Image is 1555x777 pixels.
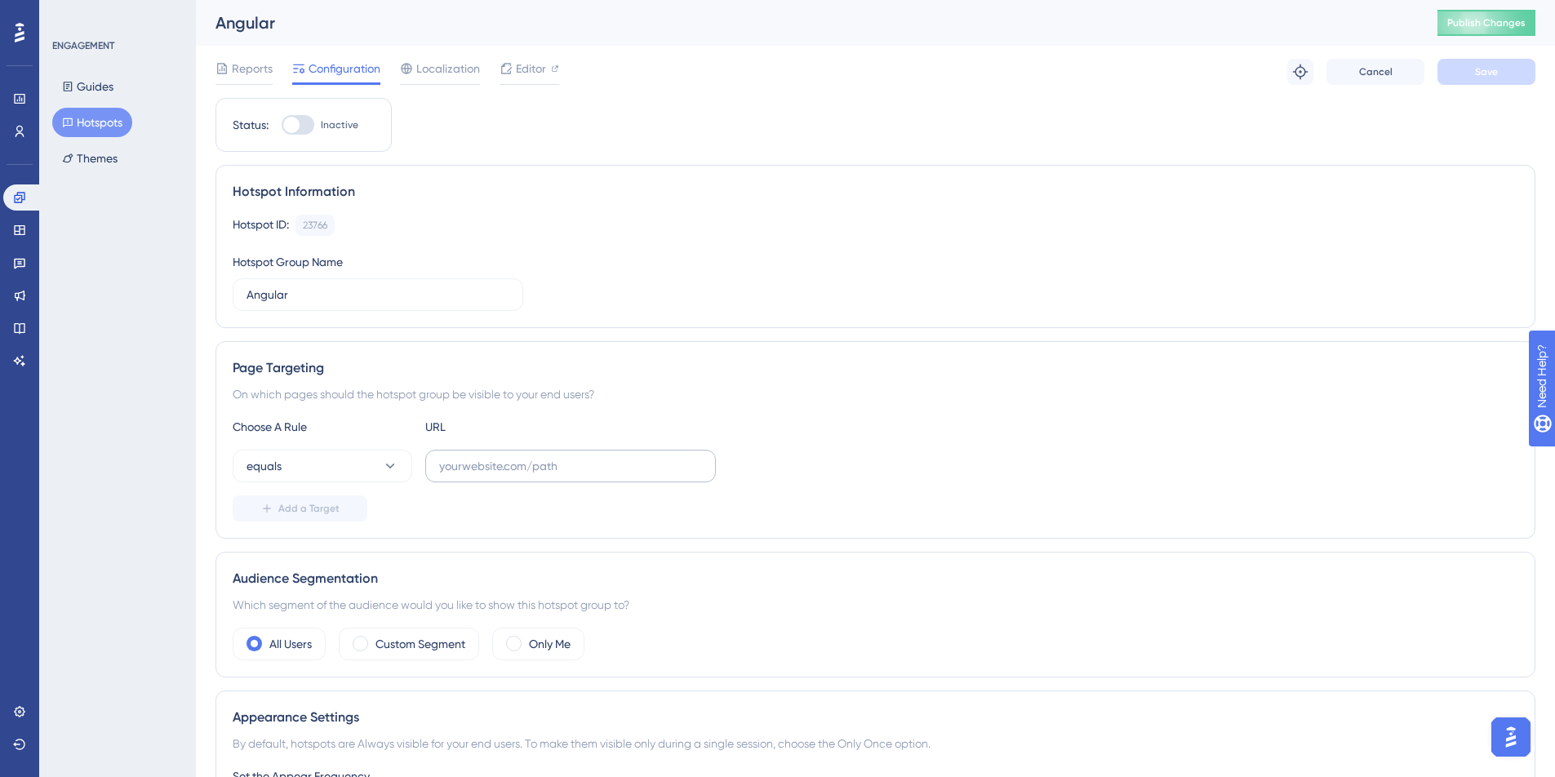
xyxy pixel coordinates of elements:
[52,144,127,173] button: Themes
[529,634,571,654] label: Only Me
[1437,59,1535,85] button: Save
[233,252,343,272] div: Hotspot Group Name
[233,384,1518,404] div: On which pages should the hotspot group be visible to your end users?
[233,215,289,236] div: Hotspot ID:
[309,59,380,78] span: Configuration
[233,115,269,135] div: Status:
[1475,65,1498,78] span: Save
[1447,16,1526,29] span: Publish Changes
[233,595,1518,615] div: Which segment of the audience would you like to show this hotspot group to?
[439,457,702,475] input: yourwebsite.com/path
[1326,59,1424,85] button: Cancel
[232,59,273,78] span: Reports
[303,219,327,232] div: 23766
[269,634,312,654] label: All Users
[1437,10,1535,36] button: Publish Changes
[375,634,465,654] label: Custom Segment
[52,39,114,52] div: ENGAGEMENT
[321,118,358,131] span: Inactive
[233,417,412,437] div: Choose A Rule
[52,108,132,137] button: Hotspots
[233,569,1518,588] div: Audience Segmentation
[247,286,509,304] input: Type your Hotspot Group Name here
[247,456,282,476] span: equals
[278,502,340,515] span: Add a Target
[516,59,546,78] span: Editor
[1486,713,1535,761] iframe: UserGuiding AI Assistant Launcher
[38,4,102,24] span: Need Help?
[233,734,1518,753] div: By default, hotspots are Always visible for your end users. To make them visible only during a si...
[233,358,1518,378] div: Page Targeting
[52,72,123,101] button: Guides
[233,708,1518,727] div: Appearance Settings
[233,450,412,482] button: equals
[1359,65,1393,78] span: Cancel
[215,11,1397,34] div: Angular
[416,59,480,78] span: Localization
[233,182,1518,202] div: Hotspot Information
[233,495,367,522] button: Add a Target
[425,417,605,437] div: URL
